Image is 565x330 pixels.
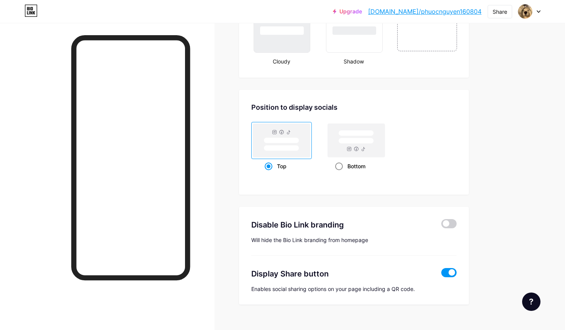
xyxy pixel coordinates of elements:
[251,237,457,243] div: Will hide the Bio Link branding from homepage
[324,57,384,65] div: Shadow
[251,268,430,280] div: Display Share button
[518,4,532,19] img: phuocnguyen160804
[251,219,430,231] div: Disable Bio Link branding
[335,159,378,173] div: Bottom
[333,8,362,15] a: Upgrade
[251,57,311,65] div: Cloudy
[251,102,457,112] div: Position to display socials
[265,159,299,173] div: Top
[493,8,507,16] div: Share
[251,286,457,292] div: Enables social sharing options on your page including a QR code.
[368,7,481,16] a: [DOMAIN_NAME]/phuocnguyen160804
